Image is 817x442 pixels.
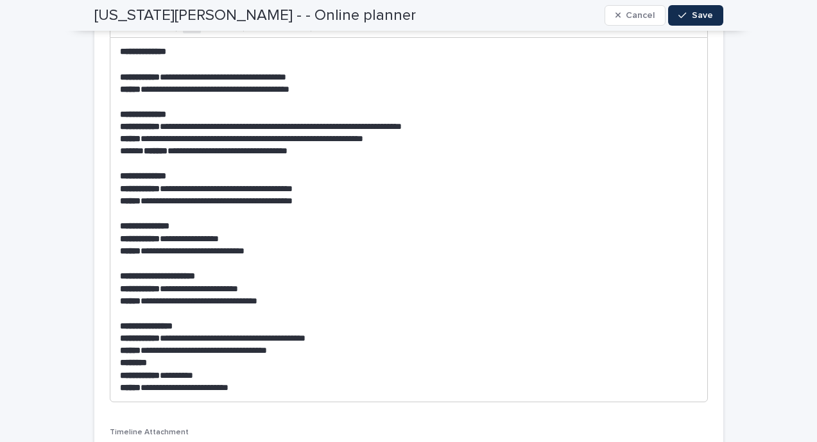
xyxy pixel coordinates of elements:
h2: [US_STATE][PERSON_NAME] - - Online planner [94,6,416,25]
button: Save [668,5,723,26]
button: Cancel [605,5,666,26]
span: Save [692,11,713,20]
span: Cancel [626,11,655,20]
span: Timeline Attachment [110,429,189,436]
